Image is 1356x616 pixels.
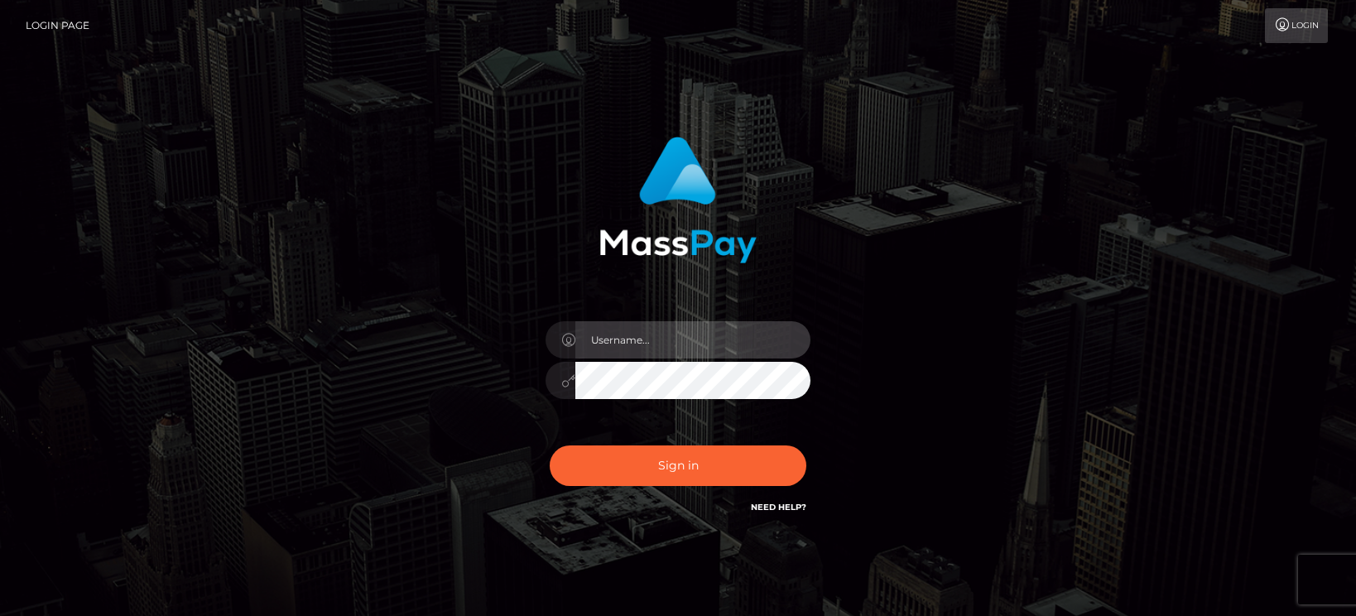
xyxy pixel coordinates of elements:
img: MassPay Login [599,137,757,263]
a: Login Page [26,8,89,43]
a: Login [1265,8,1328,43]
input: Username... [575,321,810,359]
button: Sign in [550,445,806,486]
a: Need Help? [751,502,806,513]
